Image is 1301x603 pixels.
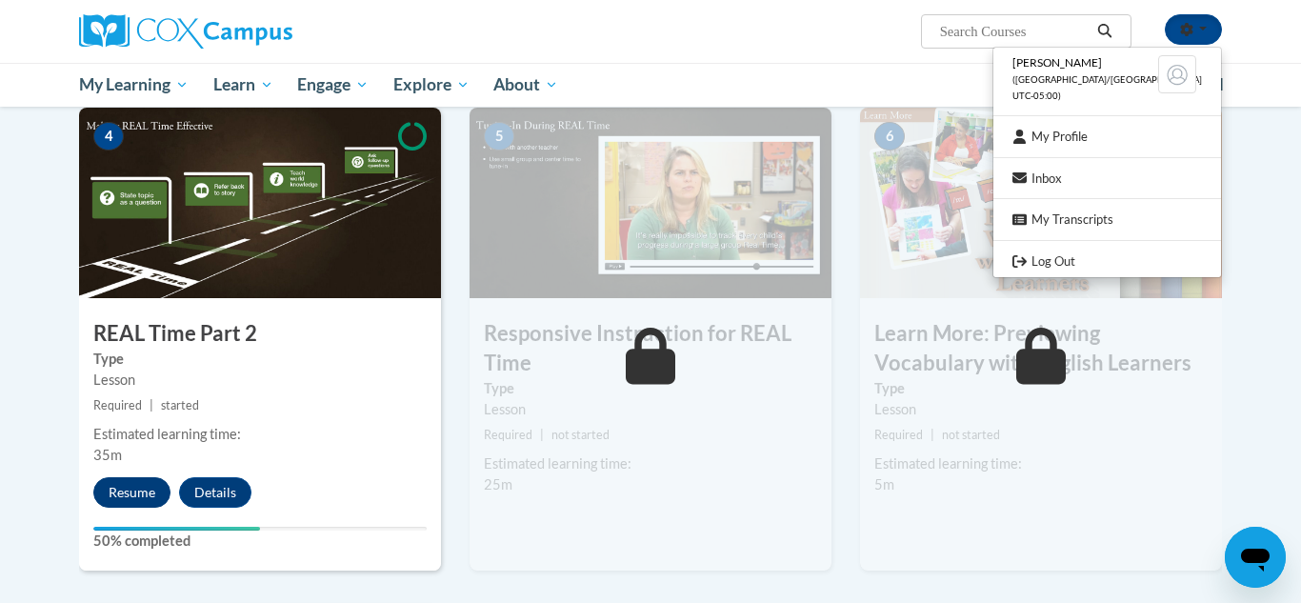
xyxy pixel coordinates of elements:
div: Estimated learning time: [93,424,427,445]
a: Learn [201,63,286,107]
label: 50% completed [93,531,427,552]
img: Learner Profile Avatar [1158,55,1196,93]
span: Engage [297,73,369,96]
img: Course Image [470,108,831,298]
a: Inbox [993,167,1221,191]
a: Cox Campus [79,14,441,49]
span: started [161,398,199,412]
span: Explore [393,73,470,96]
img: Course Image [79,108,441,298]
iframe: Button to launch messaging window [1225,527,1286,588]
h3: Learn More: Previewing Vocabulary with English Learners [860,319,1222,378]
span: | [931,428,934,442]
img: Cox Campus [79,14,292,49]
h3: Responsive Instruction for REAL Time [470,319,831,378]
span: 35m [93,447,122,463]
input: Search Courses [938,20,1091,43]
a: My Transcripts [993,208,1221,231]
span: not started [551,428,610,442]
span: [PERSON_NAME] [1012,55,1102,70]
a: About [482,63,571,107]
span: Required [484,428,532,442]
label: Type [93,349,427,370]
span: Required [93,398,142,412]
span: 6 [874,122,905,151]
span: 4 [93,122,124,151]
span: 5m [874,476,894,492]
span: 5 [484,122,514,151]
div: Main menu [50,63,1251,107]
img: Course Image [860,108,1222,298]
div: Estimated learning time: [484,453,817,474]
label: Type [484,378,817,399]
a: Logout [993,250,1221,273]
button: Account Settings [1165,14,1222,45]
h3: REAL Time Part 2 [79,319,441,349]
span: not started [942,428,1000,442]
span: Required [874,428,923,442]
a: My Profile [993,125,1221,149]
span: | [150,398,153,412]
span: ([GEOGRAPHIC_DATA]/[GEOGRAPHIC_DATA] UTC-05:00) [1012,74,1202,101]
span: About [493,73,558,96]
div: Your progress [93,527,260,531]
button: Details [179,477,251,508]
a: Engage [285,63,381,107]
a: Explore [381,63,482,107]
label: Type [874,378,1208,399]
span: Learn [213,73,273,96]
button: Search [1091,20,1119,43]
div: Lesson [874,399,1208,420]
div: Lesson [484,399,817,420]
div: Estimated learning time: [874,453,1208,474]
span: | [540,428,544,442]
a: My Learning [67,63,201,107]
div: Lesson [93,370,427,391]
span: 25m [484,476,512,492]
span: My Learning [79,73,189,96]
button: Resume [93,477,170,508]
